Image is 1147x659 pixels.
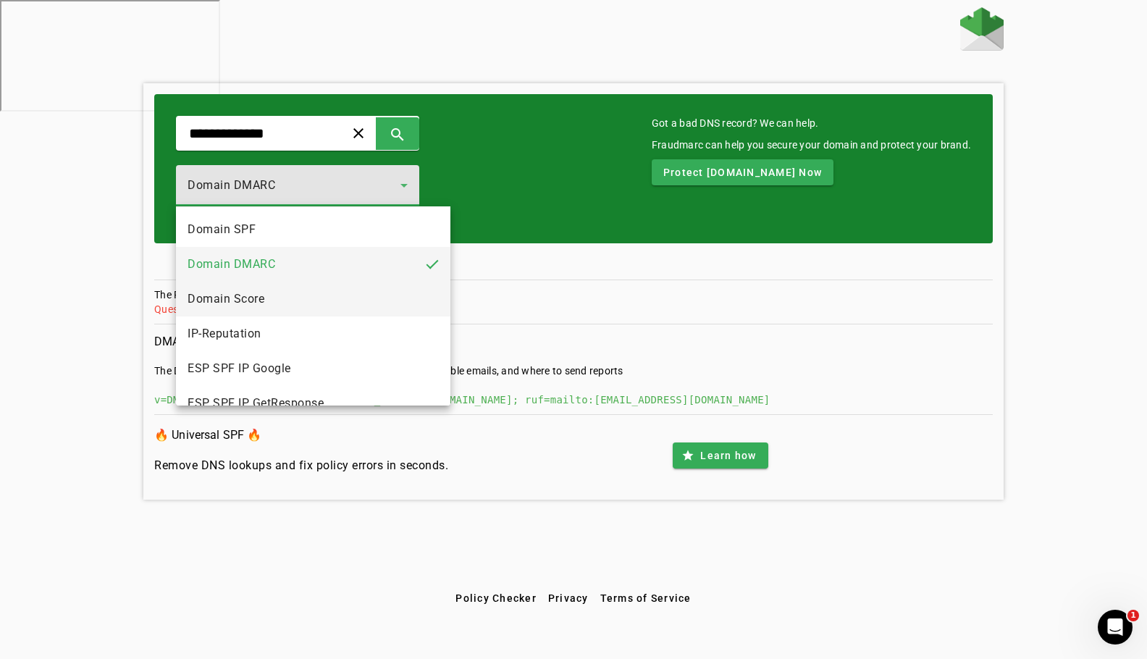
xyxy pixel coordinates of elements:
span: ESP SPF IP Google [188,360,291,377]
span: 1 [1127,610,1139,621]
span: ESP SPF IP GetResponse [188,395,324,412]
span: IP-Reputation [188,325,261,343]
iframe: Intercom live chat [1098,610,1133,645]
span: Domain DMARC [188,256,275,273]
span: Domain SPF [188,221,256,238]
span: Domain Score [188,290,264,308]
